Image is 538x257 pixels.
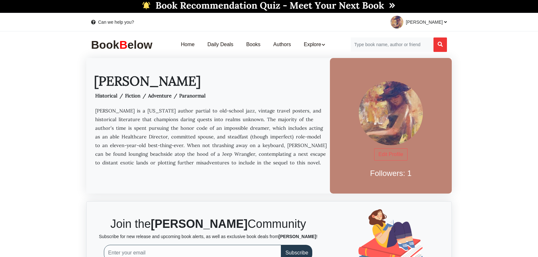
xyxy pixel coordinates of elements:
button: Search [433,37,447,52]
a: Edit Profile [374,148,407,161]
h1: [PERSON_NAME] [94,73,327,89]
img: 1758730861.jpeg [391,16,403,29]
a: Daily Deals [201,35,240,55]
b: [PERSON_NAME] [151,217,248,230]
p: [PERSON_NAME] is a [US_STATE] author partial to old-school jazz, vintage travel posters, and hist... [94,106,327,176]
a: Can we help you? [91,19,134,25]
p: Subscribe for new release and upcoming book alerts, as well as exclusive book deals from ! [91,233,325,240]
div: Historical / Fiction / Adventure / Paranormal [94,91,327,100]
span: [PERSON_NAME] [406,20,447,25]
a: [PERSON_NAME] [385,13,447,31]
a: Authors [267,35,297,55]
a: Explore [297,35,331,55]
input: Search for Books [350,37,433,52]
a: Books [240,35,267,55]
img: J.L. Michael [359,81,423,145]
img: BookBelow Logo [91,38,155,51]
a: Home [174,35,201,55]
b: [PERSON_NAME] [279,234,316,239]
h2: Join the Community [91,217,325,231]
a: Followers: 1 [370,169,411,178]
